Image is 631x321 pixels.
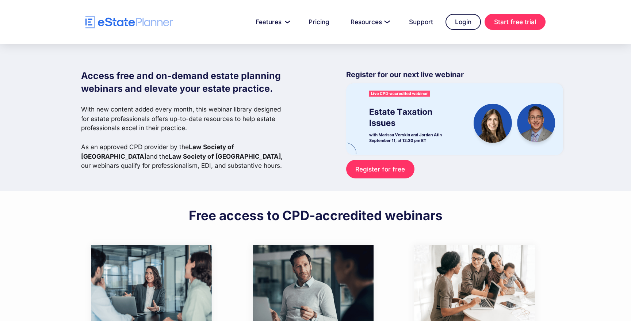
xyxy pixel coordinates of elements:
[300,15,338,29] a: Pricing
[346,69,563,83] p: Register for our next live webinar
[81,143,234,160] strong: Law Society of [GEOGRAPHIC_DATA]
[346,83,563,155] img: eState Academy webinar
[189,207,443,223] h2: Free access to CPD-accredited webinars
[485,14,546,30] a: Start free trial
[169,152,281,160] strong: Law Society of [GEOGRAPHIC_DATA]
[445,14,481,30] a: Login
[85,16,173,29] a: home
[342,15,397,29] a: Resources
[400,15,442,29] a: Support
[81,105,288,170] p: With new content added every month, this webinar library designed for estate professionals offers...
[81,69,288,95] h1: Access free and on-demand estate planning webinars and elevate your estate practice.
[247,15,296,29] a: Features
[346,160,414,178] a: Register for free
